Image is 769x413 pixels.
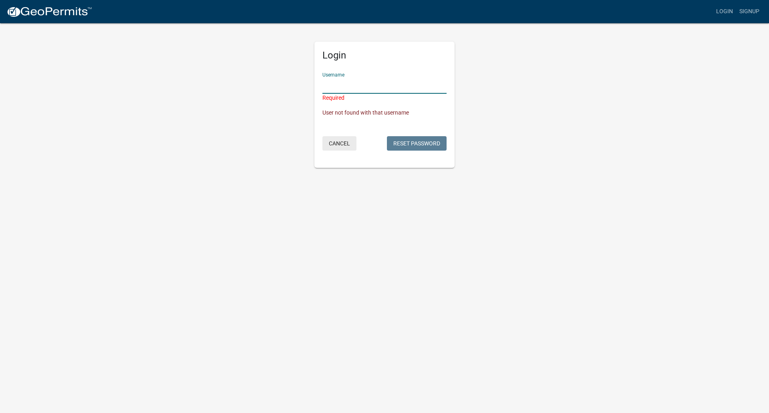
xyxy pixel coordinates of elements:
[322,94,447,102] div: Required
[736,4,763,19] a: Signup
[322,109,447,117] div: User not found with that username
[713,4,736,19] a: Login
[387,136,447,151] button: Reset Password
[322,50,447,61] h5: Login
[322,136,356,151] button: Cancel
